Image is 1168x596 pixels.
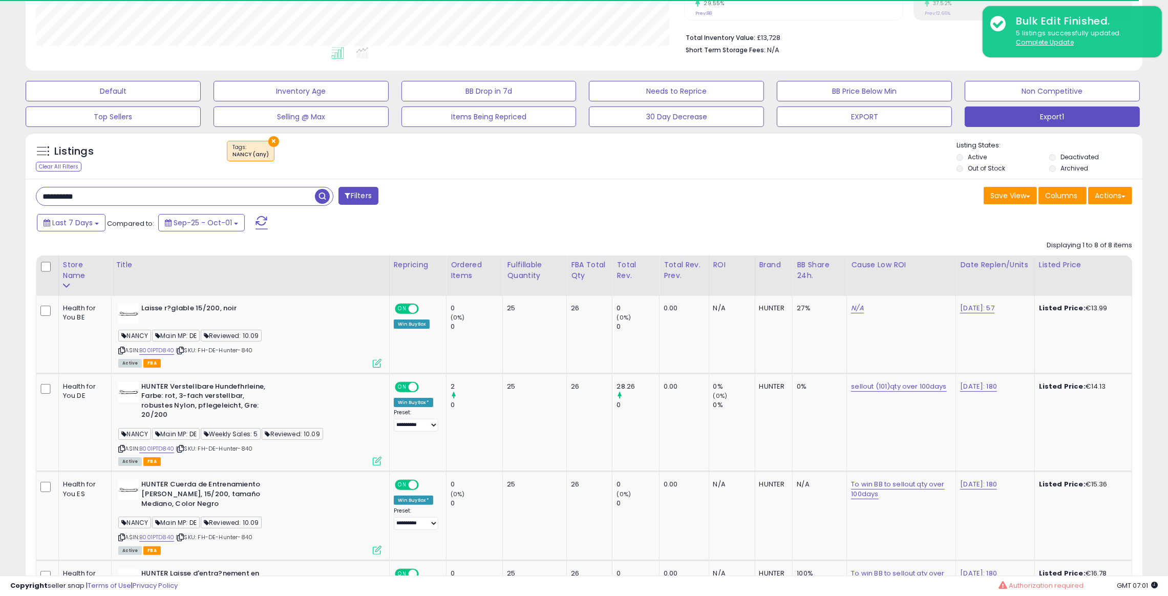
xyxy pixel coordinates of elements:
div: 0 [617,304,659,313]
div: 0 [451,480,502,489]
div: seller snap | | [10,581,178,591]
small: (0%) [617,313,631,322]
div: Preset: [394,409,439,432]
div: 26 [571,480,604,489]
button: BB Price Below Min [777,81,952,101]
div: 0% [797,382,839,391]
div: 25 [507,480,559,489]
label: Deactivated [1060,153,1099,161]
span: Weekly Sales: 5 [201,428,261,440]
div: 0% [713,382,755,391]
a: [DATE]: 180 [960,381,997,392]
div: N/A [713,304,747,313]
img: 21MvBTLu1fL._SL40_.jpg [118,304,139,324]
p: Listing States: [957,141,1142,151]
div: 0 [617,499,659,508]
div: Preset: [394,507,439,530]
span: Reviewed: 10.09 [262,428,323,440]
button: Selling @ Max [214,107,389,127]
button: × [268,136,279,147]
button: Export1 [965,107,1140,127]
div: 2 [451,382,502,391]
div: Win BuyBox * [394,496,434,505]
button: Non Competitive [965,81,1140,101]
small: (0%) [451,490,465,498]
div: Total Rev. [617,260,655,281]
div: Health for You ES [63,480,103,498]
th: CSV column name: cust_attr_5_Cause Low ROI [847,256,956,296]
div: 25 [507,382,559,391]
b: Listed Price: [1039,303,1086,313]
span: Sep-25 - Oct-01 [174,218,232,228]
div: HUNTER [759,382,785,391]
span: FBA [143,546,161,555]
b: HUNTER Cuerda de Entrenamiento [PERSON_NAME], 15/200, tamaño Mediano, Color Negro [141,480,266,511]
a: [DATE]: 57 [960,303,994,313]
div: 0% [713,400,755,410]
h5: Listings [54,144,94,159]
div: 26 [571,304,604,313]
button: Last 7 Days [37,214,105,231]
div: Win BuyBox [394,320,430,329]
div: Title [116,260,385,270]
a: sellout (101)qty over 100days [851,381,946,392]
span: Compared to: [107,219,154,228]
span: Reviewed: 10.09 [201,517,262,528]
div: Health for You BE [63,304,103,322]
div: 0 [451,400,502,410]
div: ASIN: [118,480,381,553]
a: N/A [851,303,863,313]
span: Main MP: DE [152,428,200,440]
button: Items Being Repriced [401,107,577,127]
small: (0%) [451,313,465,322]
button: Filters [338,187,378,205]
span: ON [396,305,409,313]
button: Default [26,81,201,101]
strong: Copyright [10,581,48,590]
label: Out of Stock [968,164,1005,173]
div: 25 [507,304,559,313]
button: 30 Day Decrease [589,107,764,127]
button: Columns [1038,187,1087,204]
span: Columns [1045,190,1077,201]
span: OFF [417,305,433,313]
div: 5 listings successfully updated. [1008,29,1154,48]
div: Ordered Items [451,260,498,281]
div: HUNTER [759,480,785,489]
div: Store Name [63,260,107,281]
div: 0 [451,304,502,313]
span: Main MP: DE [152,517,200,528]
div: ASIN: [118,382,381,465]
div: 27% [797,304,839,313]
div: 0 [451,322,502,331]
span: Reviewed: 10.09 [201,330,262,342]
div: 0 [451,499,502,508]
button: Sep-25 - Oct-01 [158,214,245,231]
a: Privacy Policy [133,581,178,590]
button: Top Sellers [26,107,201,127]
div: 0.00 [664,304,701,313]
b: Laisse r?glable 15/200, noir [141,304,266,316]
th: CSV column name: cust_attr_4_Date Replen/Units [956,256,1035,296]
div: NANCY (any) [232,151,269,158]
button: Actions [1088,187,1132,204]
div: Bulk Edit Finished. [1008,14,1154,29]
div: 28.26 [617,382,659,391]
span: Main MP: DE [152,330,200,342]
span: | SKU: FH-DE-Hunter-840 [176,533,252,541]
a: B001PTD840 [139,533,174,542]
div: 0 [617,400,659,410]
div: Health for You DE [63,382,103,400]
div: Listed Price [1039,260,1128,270]
span: | SKU: FH-DE-Hunter-840 [176,346,252,354]
a: B001PTD840 [139,444,174,453]
div: 0 [617,322,659,331]
a: [DATE]: 180 [960,479,997,489]
small: (0%) [617,490,631,498]
div: €14.13 [1039,382,1124,391]
a: To win BB to sellout qty over 100days [851,479,944,499]
span: FBA [143,457,161,466]
div: Cause Low ROI [851,260,951,270]
div: 26 [571,382,604,391]
button: Needs to Reprice [589,81,764,101]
